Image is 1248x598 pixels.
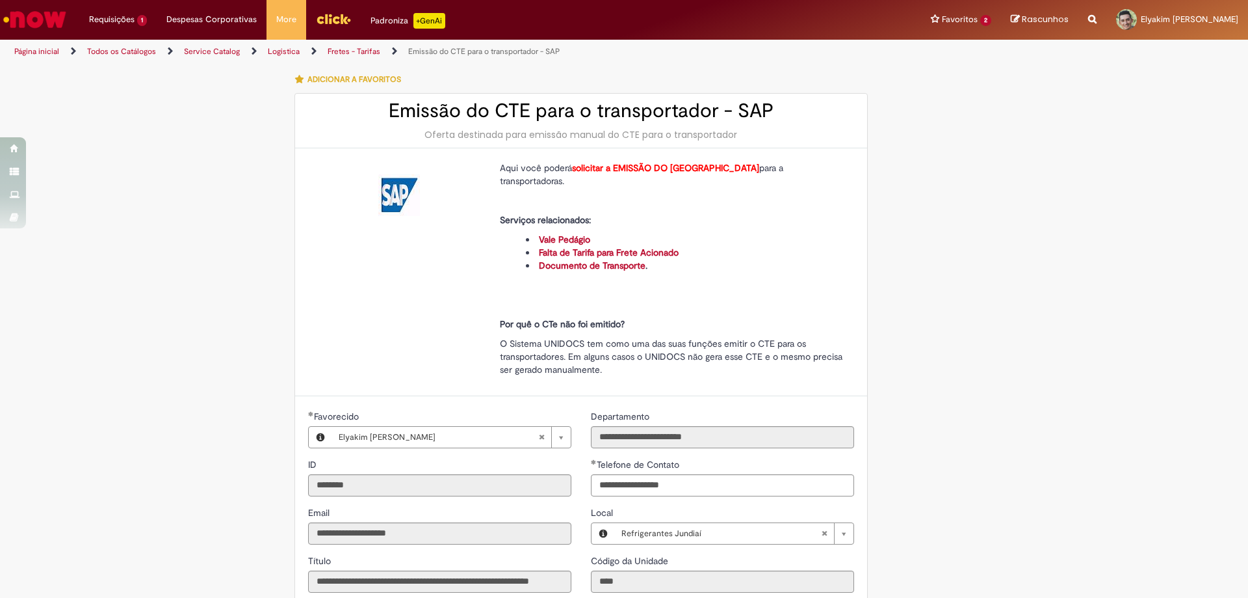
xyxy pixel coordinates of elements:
[591,507,616,519] span: Local
[408,46,560,57] a: Emissão do CTE para o transportador - SAP
[308,554,333,567] label: Somente leitura - Título
[1022,13,1069,25] span: Rascunhos
[500,214,591,226] strong: Serviços relacionados:
[591,523,615,544] button: Local, Visualizar este registro Refrigerantes Jundiaí
[308,571,571,593] input: Título
[166,13,257,26] span: Despesas Corporativas
[980,15,991,26] span: 2
[1,7,68,33] img: ServiceNow
[314,411,361,422] span: Necessários - Favorecido
[539,260,647,271] strong: .
[308,507,332,519] span: Somente leitura - Email
[308,411,314,416] span: Obrigatório Preenchido
[89,13,135,26] span: Requisições
[308,100,854,122] h2: Emissão do CTE para o transportador - SAP
[137,15,147,26] span: 1
[339,427,538,448] span: Elyakim [PERSON_NAME]
[370,13,445,29] div: Padroniza
[539,234,590,245] a: Vale Pedágio
[309,427,332,448] button: Favorecido, Visualizar este registro Elyakim Feitosa Da Silva
[532,427,551,448] abbr: Limpar campo Favorecido
[308,506,332,519] label: Somente leitura - Email
[316,9,351,29] img: click_logo_yellow_360x200.png
[378,174,420,216] img: Emissão do CTE para o transportador - SAP
[1141,14,1238,25] span: Elyakim [PERSON_NAME]
[591,554,671,567] label: Somente leitura - Código da Unidade
[591,474,854,496] input: Telefone de Contato
[10,40,822,64] ul: Trilhas de página
[1011,14,1069,26] a: Rascunhos
[87,46,156,57] a: Todos os Catálogos
[328,46,380,57] a: Fretes - Tarifas
[591,426,854,448] input: Departamento
[591,555,671,567] span: Somente leitura - Código da Unidade
[597,459,682,470] span: Telefone de Contato
[184,46,240,57] a: Service Catalog
[621,523,821,544] span: Refrigerantes Jundiaí
[308,474,571,496] input: ID
[500,318,625,330] strong: Por quê o CTe não foi emitido?
[332,427,571,448] a: Elyakim [PERSON_NAME]Limpar campo Favorecido
[308,523,571,545] input: Email
[591,410,652,423] label: Somente leitura - Departamento
[591,411,652,422] span: Somente leitura - Departamento
[942,13,978,26] span: Favoritos
[500,161,844,187] p: Aqui você poderá para a transportadoras.
[500,337,844,376] p: O Sistema UNIDOCS tem como uma das suas funções emitir o CTE para os transportadores. Em alguns c...
[308,555,333,567] span: Somente leitura - Título
[413,13,445,29] p: +GenAi
[814,523,834,544] abbr: Limpar campo Local
[276,13,296,26] span: More
[591,571,854,593] input: Código da Unidade
[539,260,645,271] a: Documento de Transporte
[308,459,319,470] span: Somente leitura - ID
[308,458,319,471] label: Somente leitura - ID
[14,46,59,57] a: Página inicial
[572,162,759,174] strong: solicitar a EMISSÃO DO [GEOGRAPHIC_DATA]
[539,247,679,258] a: Falta de Tarifa para Frete Acionado
[615,523,853,544] a: Refrigerantes JundiaíLimpar campo Local
[268,46,300,57] a: Logistica
[307,74,401,85] span: Adicionar a Favoritos
[308,128,854,141] div: Oferta destinada para emissão manual do CTE para o transportador
[294,66,408,93] button: Adicionar a Favoritos
[591,459,597,465] span: Obrigatório Preenchido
